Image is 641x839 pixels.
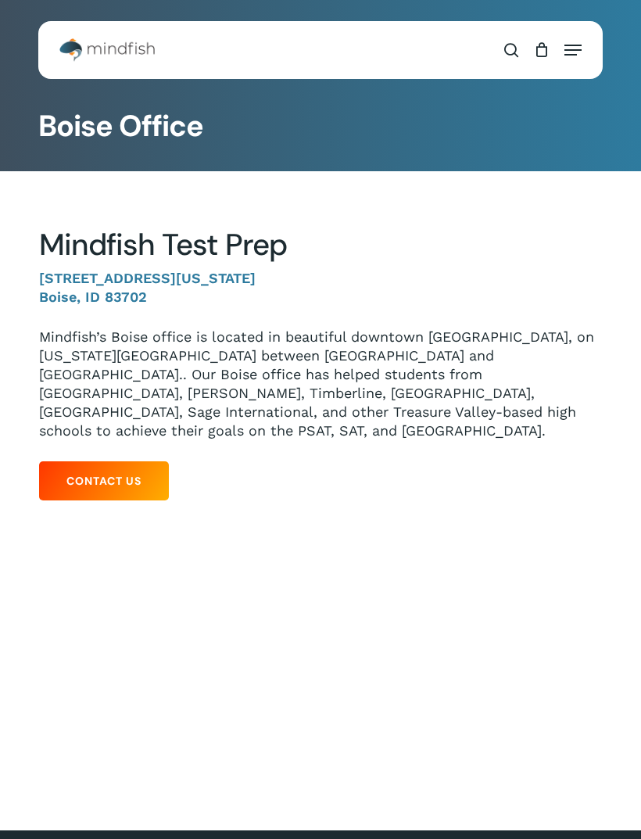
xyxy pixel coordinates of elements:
[38,109,602,145] h1: Boise Office
[564,42,582,58] a: Navigation Menu
[38,30,603,70] header: Main Menu
[526,30,557,70] a: Cart
[39,328,603,440] p: Mindfish’s Boise office is located in beautiful downtown [GEOGRAPHIC_DATA], on [US_STATE][GEOGRAP...
[39,270,256,305] strong: [STREET_ADDRESS][US_STATE] Boise, ID 83702
[39,227,603,263] h2: Mindfish Test Prep
[59,38,155,62] img: Mindfish Test Prep & Academics
[66,473,141,489] span: Contact Us
[39,461,169,500] a: Contact Us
